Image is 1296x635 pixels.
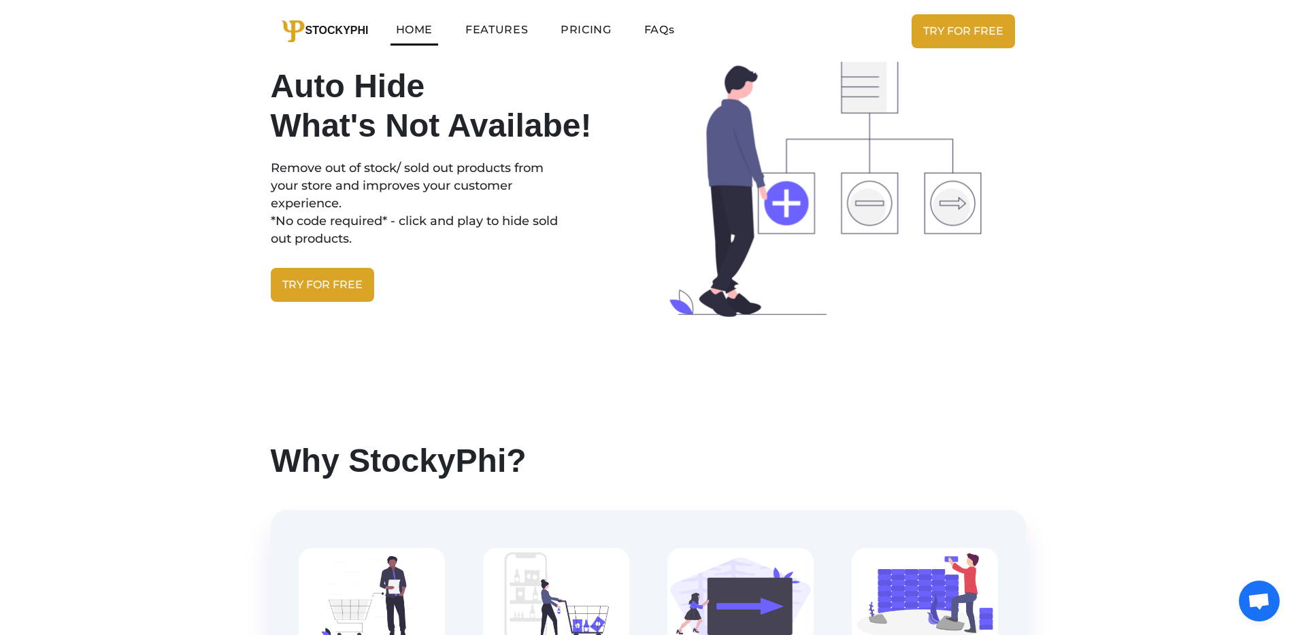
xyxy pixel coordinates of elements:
[271,67,638,145] h1: Auto Hide What's Not Availabe!
[639,16,680,44] a: FAQs
[282,20,305,42] img: logo
[1239,581,1280,621] a: Open chat
[271,441,1026,481] h1: Why StockyPhi?
[391,16,439,46] a: HOME
[271,268,374,302] a: TRY FOR FREE
[282,17,369,46] a: STOCKYPHI
[271,151,638,258] p: Remove out of stock/ sold out products from your store and improves your customer experience. *No...
[460,16,533,44] a: FEATURES
[912,14,1015,48] a: TRY FOR FREE
[555,16,616,44] a: PRICING
[659,21,999,348] img: stockyphi home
